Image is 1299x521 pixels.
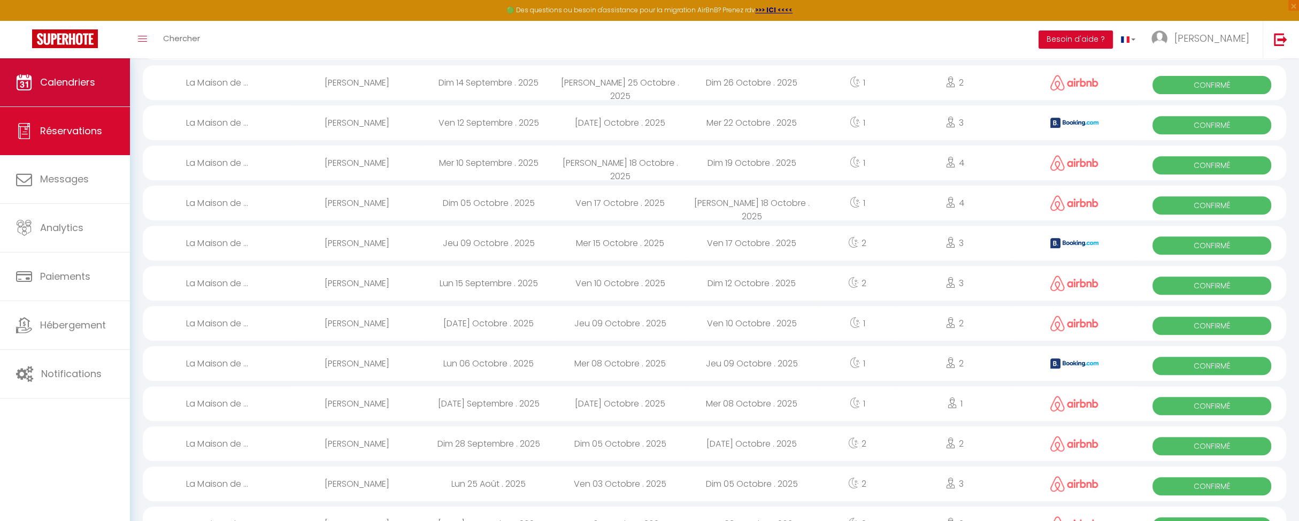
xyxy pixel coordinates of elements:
span: Analytics [40,221,83,234]
span: Chercher [163,33,200,44]
span: Hébergement [40,318,106,332]
img: logout [1274,33,1287,46]
span: Messages [40,172,89,186]
span: Réservations [40,124,102,137]
a: >>> ICI <<<< [755,5,793,14]
img: ... [1151,30,1167,47]
a: Chercher [155,21,208,58]
span: [PERSON_NAME] [1174,32,1249,45]
span: Calendriers [40,75,95,89]
button: Besoin d'aide ? [1039,30,1113,49]
img: Super Booking [32,29,98,48]
span: Notifications [41,367,102,380]
a: ... [PERSON_NAME] [1143,21,1263,58]
span: Paiements [40,270,90,283]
